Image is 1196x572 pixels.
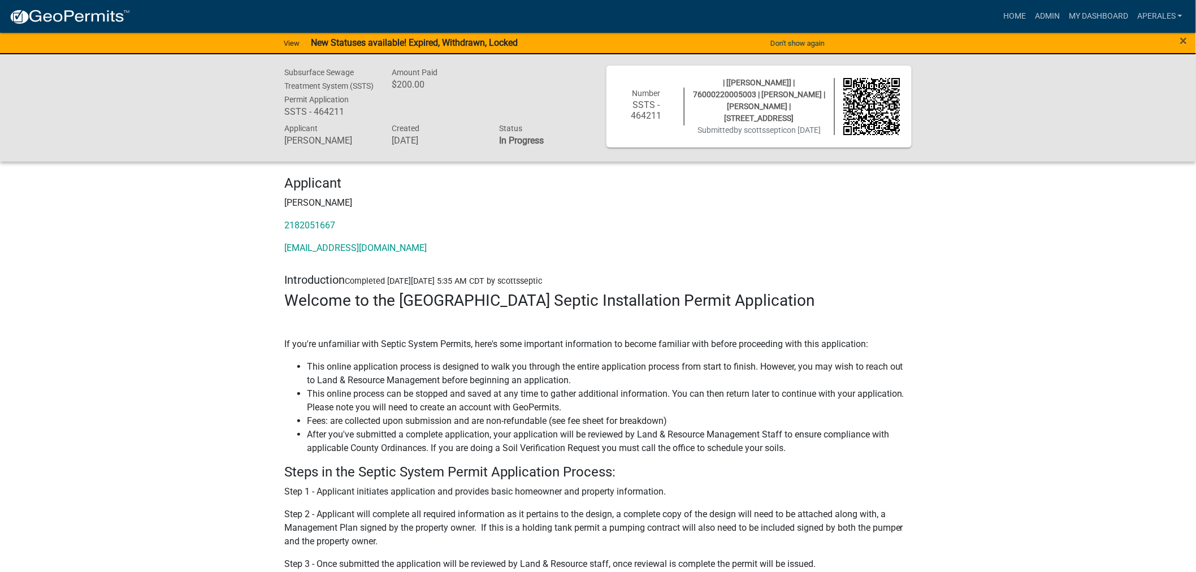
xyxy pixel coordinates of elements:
button: Close [1180,34,1188,47]
span: × [1180,33,1188,49]
p: Step 1 - Applicant initiates application and provides basic homeowner and property information. [284,485,912,499]
a: aperales [1133,6,1187,27]
h3: Welcome to the [GEOGRAPHIC_DATA] Septic Installation Permit Application [284,291,912,310]
h6: [DATE] [392,135,482,146]
strong: In Progress [499,135,544,146]
p: Step 3 - Once submitted the application will be reviewed by Land & Resource staff, once reviewal ... [284,557,912,571]
span: Subsurface Sewage Treatment System (SSTS) Permit Application [284,68,374,104]
h4: Steps in the Septic System Permit Application Process: [284,464,912,480]
button: Don't show again [766,34,829,53]
li: Fees: are collected upon submission and are non-refundable (see fee sheet for breakdown) [307,414,912,428]
span: Created [392,124,419,133]
span: Amount Paid [392,68,437,77]
a: Admin [1030,6,1064,27]
h4: Applicant [284,175,912,192]
li: This online application process is designed to walk you through the entire application process fr... [307,360,912,387]
img: QR code [843,78,901,136]
h6: SSTS - 464211 [618,99,675,121]
li: This online process can be stopped and saved at any time to gather additional information. You ca... [307,387,912,414]
a: [EMAIL_ADDRESS][DOMAIN_NAME] [284,242,427,253]
h6: SSTS - 464211 [284,106,375,117]
span: Status [499,124,522,133]
h6: $200.00 [392,79,482,90]
span: Applicant [284,124,318,133]
p: If you're unfamiliar with Septic System Permits, here's some important information to become fami... [284,337,912,351]
a: Home [999,6,1030,27]
h5: Introduction [284,273,912,287]
p: Step 2 - Applicant will complete all required information as it pertains to the design, a complet... [284,508,912,548]
a: View [279,34,304,53]
h6: [PERSON_NAME] [284,135,375,146]
strong: New Statuses available! Expired, Withdrawn, Locked [311,37,518,48]
a: My Dashboard [1064,6,1133,27]
span: | [[PERSON_NAME]] | 76000220005003 | [PERSON_NAME] | [PERSON_NAME] | [STREET_ADDRESS] [693,78,825,123]
span: Number [632,89,661,98]
span: by scottsseptic [734,125,787,135]
a: 2182051667 [284,220,335,231]
span: Submitted on [DATE] [697,125,821,135]
li: After you've submitted a complete application, your application will be reviewed by Land & Resour... [307,428,912,455]
p: [PERSON_NAME] [284,196,912,210]
span: Completed [DATE][DATE] 5:35 AM CDT by scottsseptic [345,276,543,286]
